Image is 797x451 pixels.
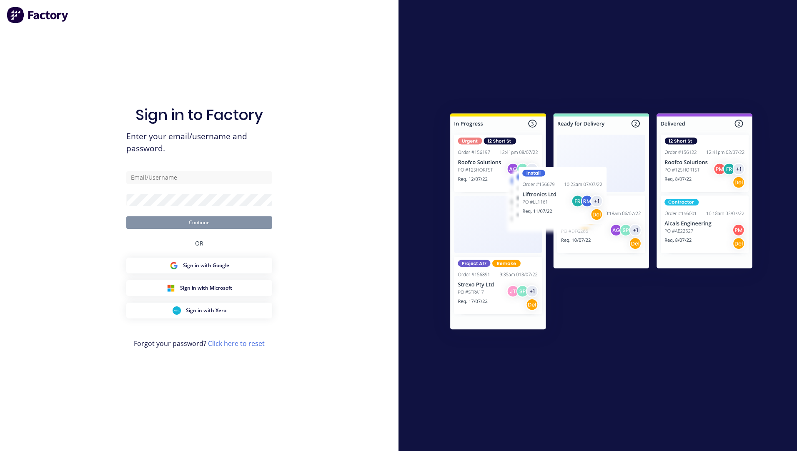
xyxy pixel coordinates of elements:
img: Factory [7,7,69,23]
span: Sign in with Xero [186,307,226,314]
button: Microsoft Sign inSign in with Microsoft [126,280,272,296]
div: OR [195,229,203,258]
span: Sign in with Microsoft [180,284,232,292]
img: Xero Sign in [173,306,181,315]
img: Sign in [432,97,771,349]
button: Google Sign inSign in with Google [126,258,272,273]
input: Email/Username [126,171,272,184]
span: Forgot your password? [134,338,265,348]
img: Microsoft Sign in [167,284,175,292]
span: Sign in with Google [183,262,229,269]
button: Xero Sign inSign in with Xero [126,303,272,318]
a: Click here to reset [208,339,265,348]
span: Enter your email/username and password. [126,130,272,155]
button: Continue [126,216,272,229]
img: Google Sign in [170,261,178,270]
h1: Sign in to Factory [135,106,263,124]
